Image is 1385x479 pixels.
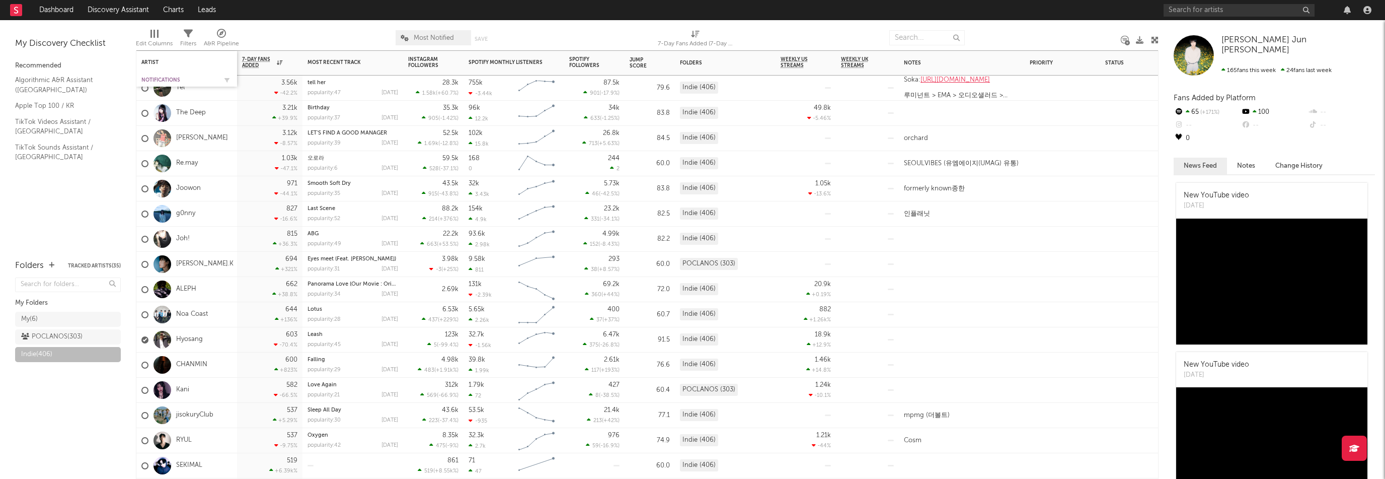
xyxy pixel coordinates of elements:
[807,341,831,348] div: +12.9 %
[608,256,620,262] div: 293
[601,217,618,222] span: -34.1 %
[630,334,670,346] div: 91.5
[814,281,831,288] div: 20.9k
[176,361,207,369] a: CHANMIN
[136,38,173,50] div: Edit Columns
[590,242,598,247] span: 152
[630,208,670,220] div: 82.5
[141,59,217,65] div: Artist
[804,316,831,323] div: +1.26k %
[1265,158,1333,174] button: Change History
[1164,4,1315,17] input: Search for artists
[438,242,457,247] span: +53.5 %
[15,75,111,95] a: Algorithmic A&R Assistant ([GEOGRAPHIC_DATA])
[440,166,457,172] span: -37.1 %
[428,317,438,323] span: 437
[381,166,398,171] div: [DATE]
[630,284,670,296] div: 72.0
[1184,201,1249,211] div: [DATE]
[889,30,965,45] input: Search...
[272,291,297,298] div: +38.8 %
[307,105,398,111] div: Birthday
[601,116,618,121] span: -1.25 %
[141,77,217,83] div: Notifications
[583,241,620,247] div: ( )
[469,266,484,273] div: 811
[920,77,990,83] a: [URL][DOMAIN_NAME]
[599,141,618,147] span: +5.63 %
[952,185,965,192] span: 종한
[176,184,201,193] a: Joowon
[607,306,620,313] div: 400
[381,241,398,247] div: [DATE]
[307,307,398,312] div: Lotus
[282,130,297,136] div: 3.12k
[436,267,441,272] span: -3
[439,217,457,222] span: +376 %
[603,80,620,86] div: 87.5k
[469,115,488,122] div: 12.2k
[381,141,398,146] div: [DATE]
[1308,106,1375,119] div: --
[514,252,559,277] svg: Chart title
[600,191,618,197] span: -42.5 %
[1174,158,1227,174] button: News Feed
[274,341,297,348] div: -70.4 %
[180,38,196,50] div: Filters
[307,181,351,186] a: Smooth Soft Dry
[176,210,195,218] a: g0nny
[286,331,297,338] div: 603
[514,327,559,353] svg: Chart title
[445,331,458,338] div: 123k
[469,59,544,65] div: Spotify Monthly Listeners
[442,306,458,313] div: 6.53k
[423,165,458,172] div: ( )
[381,342,398,348] div: [DATE]
[307,115,340,121] div: popularity: 37
[422,316,458,323] div: ( )
[469,241,490,248] div: 2.98k
[176,285,196,294] a: ALEPH
[569,56,604,69] div: Spotify Followers
[307,130,387,136] a: LET'S FIND A GOOD MANAGER
[274,216,297,222] div: -16.6 %
[608,155,620,162] div: 244
[604,180,620,187] div: 5.73k
[583,90,620,96] div: ( )
[176,159,198,168] a: Re.may
[601,91,618,96] span: -17.9 %
[307,231,319,237] a: ABG
[680,308,718,320] div: Indie (406)
[176,109,206,117] a: The Deep
[591,267,597,272] span: 38
[176,436,192,445] a: RYUL
[307,181,398,186] div: Smooth Soft Dry
[603,281,620,288] div: 69.2k
[630,107,670,119] div: 83.8
[273,241,297,247] div: +36.3 %
[274,140,297,147] div: -8.57 %
[1227,158,1265,174] button: Notes
[136,25,173,54] div: Edit Columns
[469,317,489,323] div: 2.26k
[608,105,620,111] div: 34k
[381,266,398,272] div: [DATE]
[899,210,935,218] div: 인플래닛
[514,101,559,126] svg: Chart title
[469,105,480,111] div: 96k
[307,130,398,136] div: LET'S FIND A GOOD MANAGER
[584,115,620,121] div: ( )
[899,160,1024,168] div: SEOULVIBES (유엠에이지(UMAG) 유통)
[422,115,458,121] div: ( )
[899,134,933,143] div: orchard
[617,166,620,172] span: 2
[176,335,203,344] a: Hyosang
[222,75,232,85] button: Filter by Notifications
[585,190,620,197] div: ( )
[15,60,121,72] div: Recommended
[1308,119,1375,132] div: --
[307,342,341,348] div: popularity: 45
[307,80,398,86] div: tell her
[307,266,340,272] div: popularity: 31
[420,241,458,247] div: ( )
